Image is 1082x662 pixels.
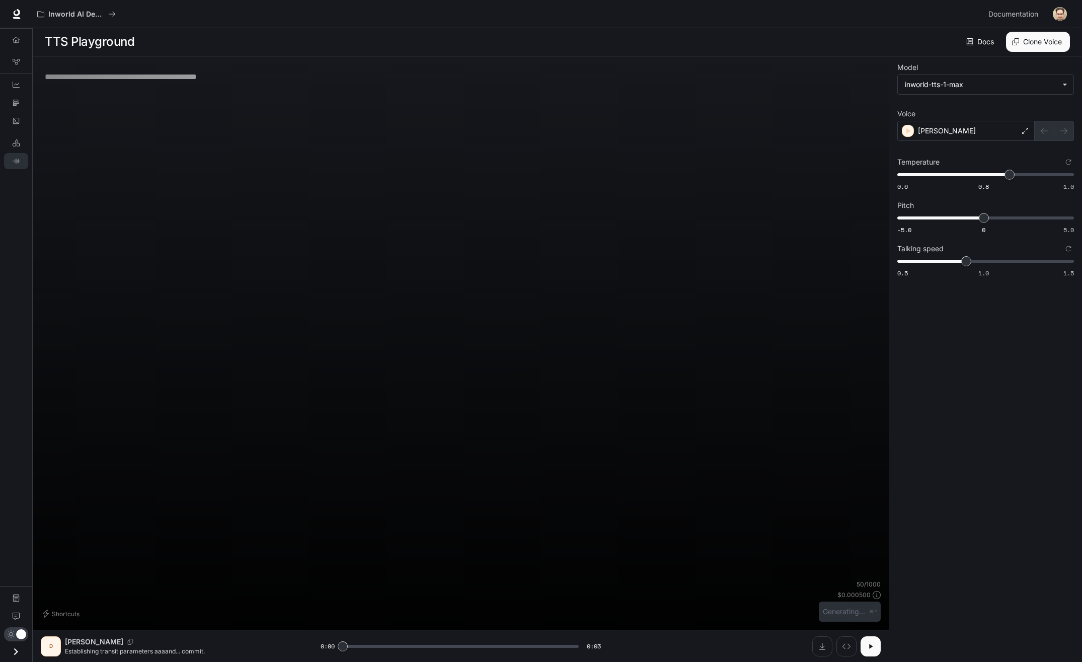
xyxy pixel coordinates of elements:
[978,269,989,277] span: 1.0
[897,202,914,209] p: Pitch
[45,32,134,52] h1: TTS Playground
[4,95,28,111] a: Traces
[898,75,1073,94] div: inworld-tts-1-max
[4,153,28,169] a: TTS Playground
[5,641,27,662] button: Open drawer
[4,590,28,606] a: Documentation
[897,159,940,166] p: Temperature
[321,641,335,651] span: 0:00
[4,135,28,151] a: LLM Playground
[33,4,120,24] button: All workspaces
[587,641,601,651] span: 0:03
[984,4,1046,24] a: Documentation
[16,628,26,639] span: Dark mode toggle
[4,77,28,93] a: Dashboards
[4,54,28,70] a: Graph Registry
[918,126,976,136] p: [PERSON_NAME]
[905,80,1057,90] div: inworld-tts-1-max
[1063,269,1074,277] span: 1.5
[812,636,832,656] button: Download audio
[1050,4,1070,24] button: User avatar
[988,8,1038,21] span: Documentation
[4,113,28,129] a: Logs
[897,110,915,117] p: Voice
[964,32,998,52] a: Docs
[836,636,857,656] button: Inspect
[897,226,911,234] span: -5.0
[1053,7,1067,21] img: User avatar
[897,182,908,191] span: 0.6
[982,226,985,234] span: 0
[65,647,296,655] p: Establishing transit parameters aaaand... commit.
[1063,157,1074,168] button: Reset to default
[1006,32,1070,52] button: Clone Voice
[1063,182,1074,191] span: 1.0
[41,606,84,622] button: Shortcuts
[48,10,105,19] p: Inworld AI Demos
[1063,243,1074,254] button: Reset to default
[978,182,989,191] span: 0.8
[4,608,28,624] a: Feedback
[897,269,908,277] span: 0.5
[897,64,918,71] p: Model
[897,245,944,252] p: Talking speed
[4,32,28,48] a: Overview
[1063,226,1074,234] span: 5.0
[837,591,871,599] p: $ 0.000500
[65,637,123,647] p: [PERSON_NAME]
[857,580,881,589] p: 50 / 1000
[43,638,59,654] div: D
[123,639,137,645] button: Copy Voice ID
